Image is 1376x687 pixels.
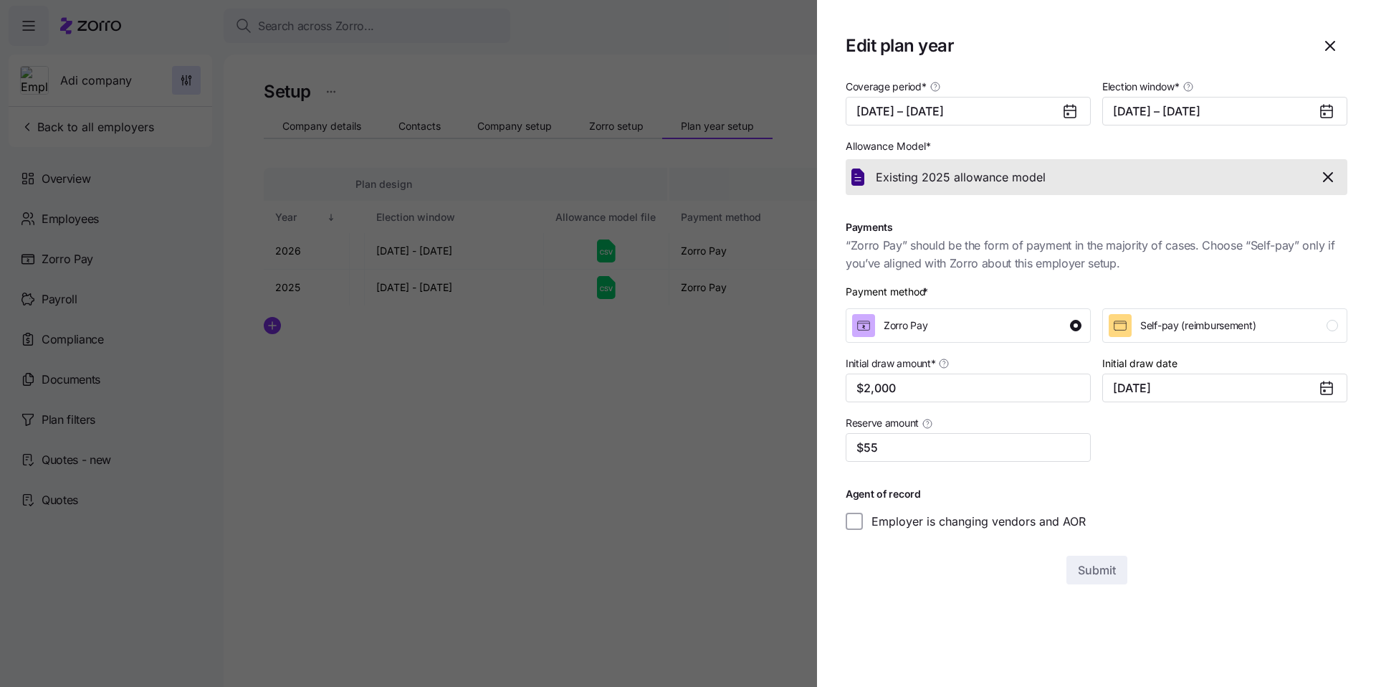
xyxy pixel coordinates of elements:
button: [DATE] – [DATE] [846,97,1091,125]
h1: Edit plan year [846,34,1301,57]
span: Submit [1078,562,1116,579]
span: Zorro Pay [884,318,927,333]
span: Self-pay (reimbursement) [1140,318,1256,333]
span: Existing 2025 allowance model [876,169,1046,186]
span: “Zorro Pay” should be the form of payment in the majority of cases. Choose “Self-pay” only if you... [846,237,1347,273]
label: Initial draw date [1102,356,1177,371]
h1: Payments [846,221,1347,234]
button: Submit [1066,556,1127,584]
span: Coverage period * [846,80,927,94]
button: [DATE] – [DATE] [1102,97,1347,125]
span: Allowance Model * [846,139,931,153]
span: Reserve amount [846,416,919,430]
label: Employer is changing vendors and AOR [863,513,1086,530]
input: MM/DD/YYYY [1102,374,1347,402]
span: Initial draw amount * [846,356,935,371]
span: Election window * [1102,80,1180,94]
h1: Agent of record [846,488,1347,501]
div: Payment method [846,284,931,300]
